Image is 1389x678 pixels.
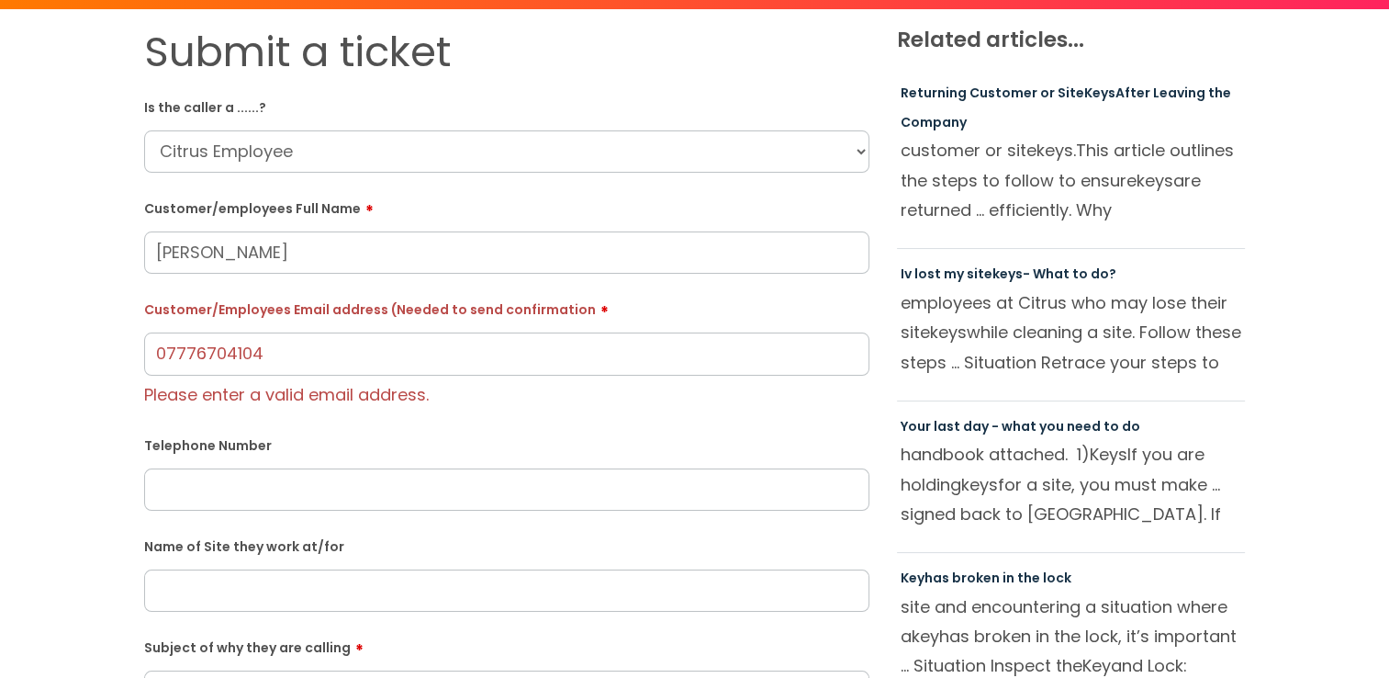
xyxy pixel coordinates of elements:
[901,84,1231,131] a: Returning Customer or SiteKeysAfter Leaving the Company
[1036,139,1076,162] span: keys.
[930,321,967,344] span: keys
[144,376,869,410] div: Please enter a valid email address.
[961,473,998,496] span: keys
[1084,84,1115,102] span: Keys
[901,417,1140,435] a: Your last day - what you need to do
[144,634,869,656] label: Subject of why they are calling
[897,28,1246,53] h4: Related articles...
[144,96,869,116] label: Is the caller a ......?
[901,265,1116,283] a: Iv lost my sitekeys- What to do?
[901,136,1242,224] p: customer or site This article outlines the steps to follow to ensure are returned ... efficiently...
[901,569,924,587] span: Key
[992,265,1023,283] span: keys
[901,569,1071,587] a: Keyhas broken in the lock
[144,28,869,77] h1: Submit a ticket
[1090,443,1127,466] span: Keys
[144,536,869,555] label: Name of Site they work at/for
[1137,169,1173,192] span: keys
[901,440,1242,528] p: handbook attached. 1) If you are holding for a site, you must make ... signed back to [GEOGRAPHIC...
[144,333,869,375] input: Email
[144,195,869,217] label: Customer/employees Full Name
[912,625,939,648] span: key
[144,296,869,318] label: Customer/Employees Email address (Needed to send confirmation
[901,288,1242,377] p: employees at Citrus who may lose their site while cleaning a site. Follow these steps ... Situati...
[1082,654,1111,677] span: Key
[144,435,869,454] label: Telephone Number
